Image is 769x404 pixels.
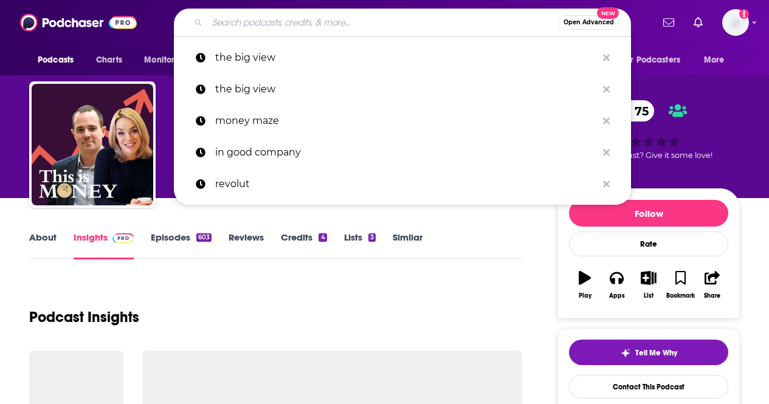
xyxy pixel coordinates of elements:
[74,231,134,259] a: InsightsPodchaser Pro
[722,9,749,36] span: Logged in as BrunswickDigital
[597,7,619,19] span: New
[579,292,591,300] div: Play
[697,263,728,307] button: Share
[196,233,212,242] div: 603
[215,105,597,137] p: money maze
[174,74,631,105] a: the big view
[704,292,720,300] div: Share
[88,49,129,72] a: Charts
[564,19,614,26] span: Open Advanced
[622,52,680,69] span: For Podcasters
[368,233,376,242] div: 3
[633,263,664,307] button: List
[644,292,653,300] div: List
[622,100,655,122] span: 75
[32,84,153,205] img: This is Money Podcast
[585,151,712,160] span: Good podcast? Give it some love!
[739,9,749,19] svg: Add a profile image
[664,263,696,307] button: Bookmark
[281,231,326,259] a: Credits4
[174,42,631,74] a: the big view
[38,52,74,69] span: Podcasts
[20,11,137,34] img: Podchaser - Follow, Share and Rate Podcasts
[569,375,728,399] a: Contact This Podcast
[29,49,89,72] button: open menu
[229,231,264,259] a: Reviews
[207,13,558,32] input: Search podcasts, credits, & more...
[215,42,597,74] p: the big view
[344,231,376,259] a: Lists3
[112,233,134,243] img: Podchaser Pro
[569,200,728,227] button: Follow
[601,263,632,307] button: Apps
[614,49,698,72] button: open menu
[558,15,619,30] button: Open AdvancedNew
[722,9,749,36] img: User Profile
[96,52,122,69] span: Charts
[658,12,679,33] a: Show notifications dropdown
[666,292,695,300] div: Bookmark
[151,231,212,259] a: Episodes603
[136,49,203,72] button: open menu
[569,340,728,365] button: tell me why sparkleTell Me Why
[215,137,597,168] p: in good company
[174,168,631,200] a: revolut
[621,348,630,358] img: tell me why sparkle
[610,100,655,122] a: 75
[215,74,597,105] p: the big view
[704,52,725,69] span: More
[609,292,625,300] div: Apps
[695,49,740,72] button: open menu
[215,168,597,200] p: revolut
[29,308,139,326] h1: Podcast Insights
[635,348,677,358] span: Tell Me Why
[569,263,601,307] button: Play
[722,9,749,36] button: Show profile menu
[569,231,728,256] div: Rate
[29,231,57,259] a: About
[174,105,631,137] a: money maze
[319,233,326,242] div: 4
[174,137,631,168] a: in good company
[689,12,708,33] a: Show notifications dropdown
[557,92,740,168] div: 75Good podcast? Give it some love!
[144,52,187,69] span: Monitoring
[393,231,422,259] a: Similar
[174,9,631,36] div: Search podcasts, credits, & more...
